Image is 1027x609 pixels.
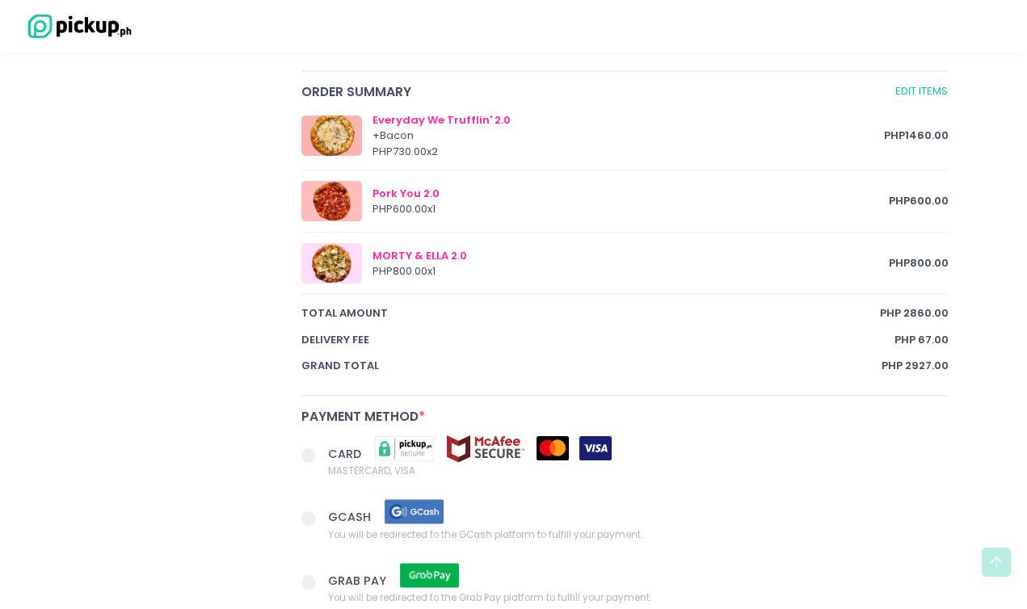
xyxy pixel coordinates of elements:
img: pickupsecure [364,435,445,463]
div: PHP 800.00 x 1 [372,263,890,279]
div: Pork You 2.0 [372,186,890,202]
div: PHP 730.00 x 2 [372,144,885,160]
span: You will be redirected to the Grab Pay platform to fulfill your payment. [328,590,651,606]
span: total amount [301,305,881,321]
div: Payment Method [301,407,949,426]
span: GRAB PAY [328,572,389,588]
div: + Bacon [372,128,885,144]
span: PHP 1460.00 [884,128,949,144]
span: You will be redirected to the GCash platform to fulfill your payment. [328,526,642,542]
span: PHP 2860.00 [880,305,949,321]
span: PHP 67.00 [894,332,949,348]
img: visa [579,436,612,460]
span: Delivery Fee [301,332,895,348]
span: CARD [328,445,364,461]
span: MASTERCARD, VISA [328,463,612,479]
img: grab pay [389,561,470,590]
img: mcafee-secure [445,435,526,463]
span: PHP 600.00 [889,193,949,209]
img: gcash [374,498,455,526]
span: GCASH [328,509,374,525]
div: MORTY & ELLA 2.0 [372,248,890,264]
span: Order Summary [301,82,892,101]
span: PHP 800.00 [889,255,949,271]
span: PHP 2927.00 [882,358,949,374]
div: Everyday We Trufflin' 2.0 [372,112,885,128]
a: Edit Items [894,82,949,101]
img: mastercard [537,436,569,460]
div: PHP 600.00 x 1 [372,201,890,217]
span: Grand total [301,358,882,374]
img: logo [20,12,133,40]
